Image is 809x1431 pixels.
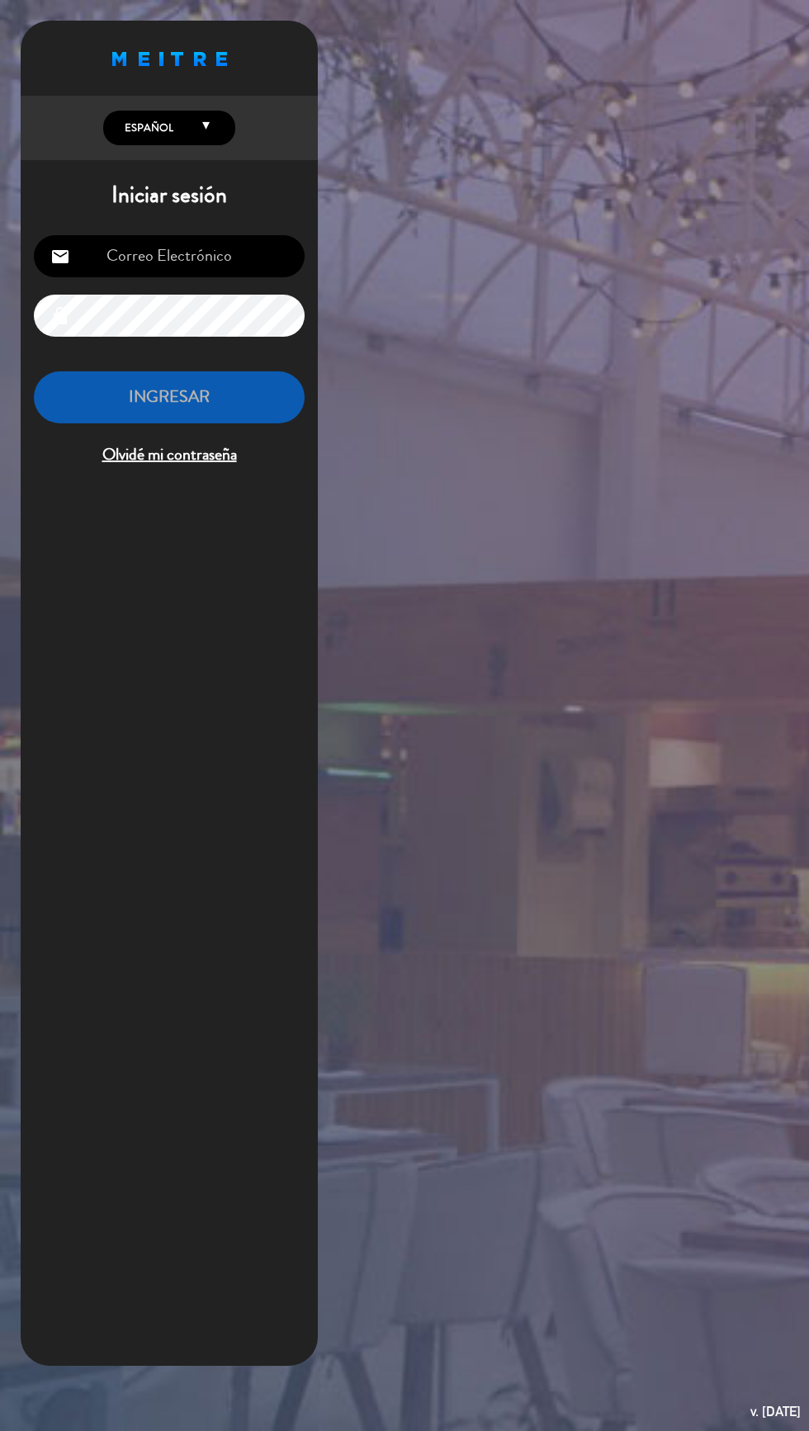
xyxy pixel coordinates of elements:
[112,52,227,66] img: MEITRE
[21,182,318,210] h1: Iniciar sesión
[34,371,305,423] button: INGRESAR
[121,120,173,136] span: Español
[750,1400,801,1423] div: v. [DATE]
[50,306,70,326] i: lock
[34,442,305,469] span: Olvidé mi contraseña
[50,247,70,267] i: email
[34,235,305,277] input: Correo Electrónico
